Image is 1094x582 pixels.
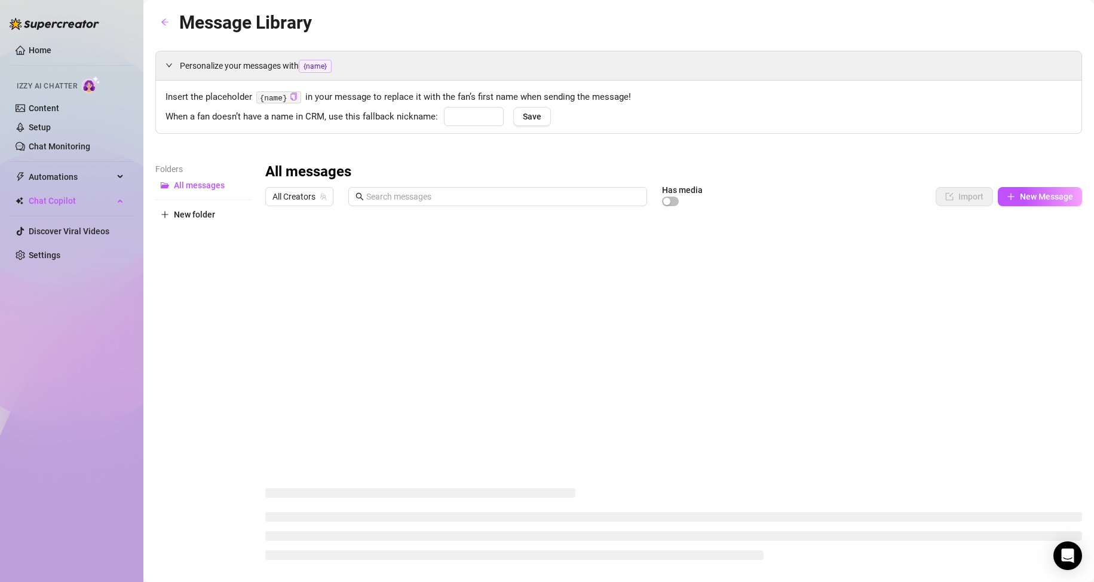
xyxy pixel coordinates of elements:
button: All messages [155,176,251,195]
span: thunderbolt [16,172,25,182]
button: New Message [998,187,1082,206]
h3: All messages [265,163,351,182]
button: New folder [155,205,251,224]
article: Folders [155,163,251,176]
article: Message Library [179,8,312,36]
span: copy [290,93,298,100]
button: Save [513,107,551,126]
span: Personalize your messages with [180,59,1072,73]
span: folder-open [161,181,169,189]
div: Personalize your messages with{name} [156,51,1081,80]
span: {name} [299,60,332,73]
span: Chat Copilot [29,191,114,210]
img: logo-BBDzfeDw.svg [10,18,99,30]
span: New folder [174,210,215,219]
article: Has media [662,186,703,194]
span: arrow-left [161,18,169,26]
span: plus [161,210,169,219]
img: AI Chatter [82,76,100,93]
a: Discover Viral Videos [29,226,109,236]
span: Save [523,112,541,121]
span: Insert the placeholder in your message to replace it with the fan’s first name when sending the m... [166,90,1072,105]
span: New Message [1020,192,1073,201]
span: search [356,192,364,201]
button: Click to Copy [290,93,298,102]
input: Search messages [366,190,640,203]
span: All Creators [272,188,326,206]
a: Chat Monitoring [29,142,90,151]
span: Automations [29,167,114,186]
img: Chat Copilot [16,197,23,205]
a: Home [29,45,51,55]
a: Content [29,103,59,113]
div: Open Intercom Messenger [1053,541,1082,570]
span: team [320,193,327,200]
a: Settings [29,250,60,260]
a: Setup [29,122,51,132]
code: {name} [256,91,301,104]
span: When a fan doesn’t have a name in CRM, use this fallback nickname: [166,110,438,124]
span: Izzy AI Chatter [17,81,77,92]
span: expanded [166,62,173,69]
span: All messages [174,180,225,190]
button: Import [936,187,993,206]
span: plus [1007,192,1015,201]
